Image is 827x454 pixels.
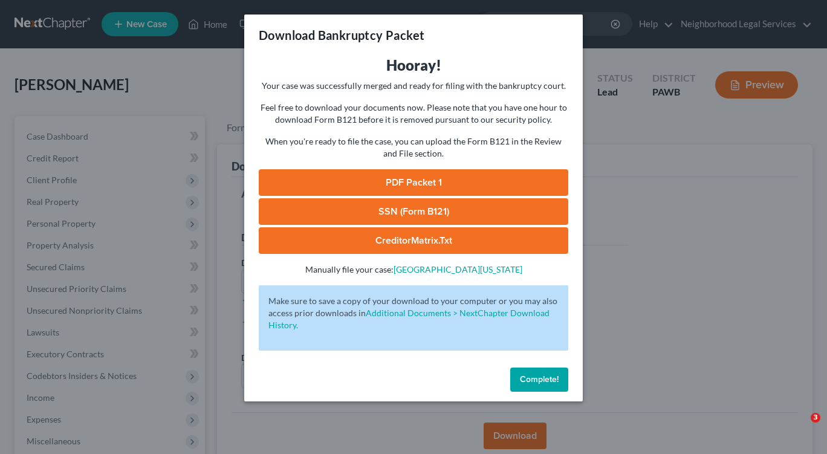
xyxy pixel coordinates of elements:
[268,308,550,330] a: Additional Documents > NextChapter Download History.
[520,374,559,384] span: Complete!
[811,413,820,423] span: 3
[259,198,568,225] a: SSN (Form B121)
[259,264,568,276] p: Manually file your case:
[268,295,559,331] p: Make sure to save a copy of your download to your computer or you may also access prior downloads in
[259,80,568,92] p: Your case was successfully merged and ready for filing with the bankruptcy court.
[259,135,568,160] p: When you're ready to file the case, you can upload the Form B121 in the Review and File section.
[394,264,522,274] a: [GEOGRAPHIC_DATA][US_STATE]
[259,102,568,126] p: Feel free to download your documents now. Please note that you have one hour to download Form B12...
[259,27,424,44] h3: Download Bankruptcy Packet
[259,227,568,254] a: CreditorMatrix.txt
[259,169,568,196] a: PDF Packet 1
[259,56,568,75] h3: Hooray!
[786,413,815,442] iframe: Intercom live chat
[510,368,568,392] button: Complete!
